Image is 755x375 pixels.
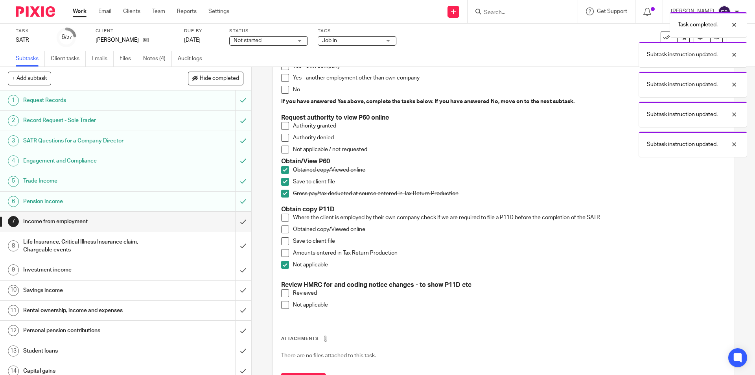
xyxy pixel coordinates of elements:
[184,28,219,34] label: Due by
[281,353,376,358] span: There are no files attached to this task.
[293,214,725,222] p: Where the client is employed by their own company check if we are required to file a P11D before ...
[318,28,396,34] label: Tags
[16,36,47,44] div: SATR
[322,38,337,43] span: Job in
[96,36,139,44] p: [PERSON_NAME]
[293,166,725,174] p: Obtained copy/Viewed online
[23,236,159,256] h1: Life Insurance, Critical Illness Insurance claim, Chargeable events
[23,216,159,227] h1: Income from employment
[143,51,172,67] a: Notes (4)
[23,264,159,276] h1: Investment income
[647,111,718,118] p: Subtask instruction updated.
[8,285,19,296] div: 10
[281,336,319,341] span: Attachments
[23,345,159,357] h1: Student loans
[8,216,19,227] div: 7
[23,135,159,147] h1: SATR Questions for a Company Director
[229,28,308,34] label: Status
[281,206,335,212] strong: Obtain copy P11D
[23,94,159,106] h1: Request Records
[8,264,19,275] div: 9
[293,261,725,269] p: Not applicable
[8,196,19,207] div: 6
[293,134,725,142] p: Authority denied
[123,7,140,15] a: Clients
[8,155,19,166] div: 4
[23,155,159,167] h1: Engagement and Compliance
[8,240,19,251] div: 8
[120,51,137,67] a: Files
[8,305,19,316] div: 11
[8,135,19,146] div: 3
[647,81,718,89] p: Subtask instruction updated.
[293,225,725,233] p: Obtained copy/Viewed online
[718,6,731,18] img: svg%3E
[98,7,111,15] a: Email
[65,35,72,40] small: /27
[281,115,389,121] strong: Request authority to view P60 online
[184,37,201,43] span: [DATE]
[293,74,725,82] p: Yes - another employment other than own company
[178,51,208,67] a: Audit logs
[96,28,174,34] label: Client
[8,72,51,85] button: + Add subtask
[281,99,575,104] strong: If you have answered Yes above, complete the tasks below. If you have answered No, move on to the...
[647,51,718,59] p: Subtask instruction updated.
[293,122,725,130] p: Authority granted
[293,86,725,94] p: No
[8,95,19,106] div: 1
[23,305,159,316] h1: Rental ownership, income and expenses
[8,345,19,357] div: 13
[16,28,47,34] label: Task
[678,21,718,29] p: Task completed.
[16,6,55,17] img: Pixie
[16,51,45,67] a: Subtasks
[293,146,725,153] p: Not applicable / not requested
[647,140,718,148] p: Subtask instruction updated.
[23,284,159,296] h1: Savings income
[23,175,159,187] h1: Trade Income
[208,7,229,15] a: Settings
[152,7,165,15] a: Team
[92,51,114,67] a: Emails
[8,325,19,336] div: 12
[234,38,261,43] span: Not started
[23,196,159,207] h1: Pension income
[23,325,159,336] h1: Personal pension contributions
[293,178,725,186] p: Save to client file
[73,7,87,15] a: Work
[293,301,725,309] p: Not applicable
[293,289,725,297] p: Reviewed
[51,51,86,67] a: Client tasks
[8,176,19,187] div: 5
[61,33,72,42] div: 6
[281,158,330,164] strong: Obtain/View P60
[23,115,159,126] h1: Record Request - Sole Trader
[8,115,19,126] div: 2
[281,282,471,288] strong: Review HMRC for and coding notice changes - to show P11D etc
[293,249,725,257] p: Amounts entered in Tax Return Production
[200,76,239,82] span: Hide completed
[293,190,725,198] p: Gross pay/tax deducted at source entered in Tax Return Production
[188,72,243,85] button: Hide completed
[293,237,725,245] p: Save to client file
[177,7,197,15] a: Reports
